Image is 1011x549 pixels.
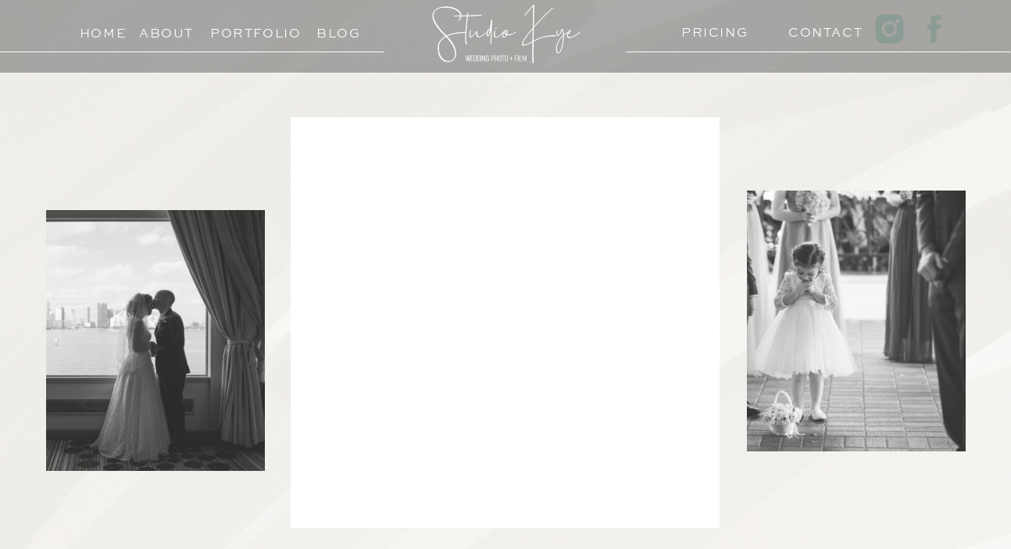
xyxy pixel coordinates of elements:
a: Contact [788,21,848,36]
a: PRICING [681,21,741,36]
a: About [139,22,194,37]
a: Blog [303,22,374,37]
a: Home [73,22,133,37]
a: Portfolio [210,22,281,37]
